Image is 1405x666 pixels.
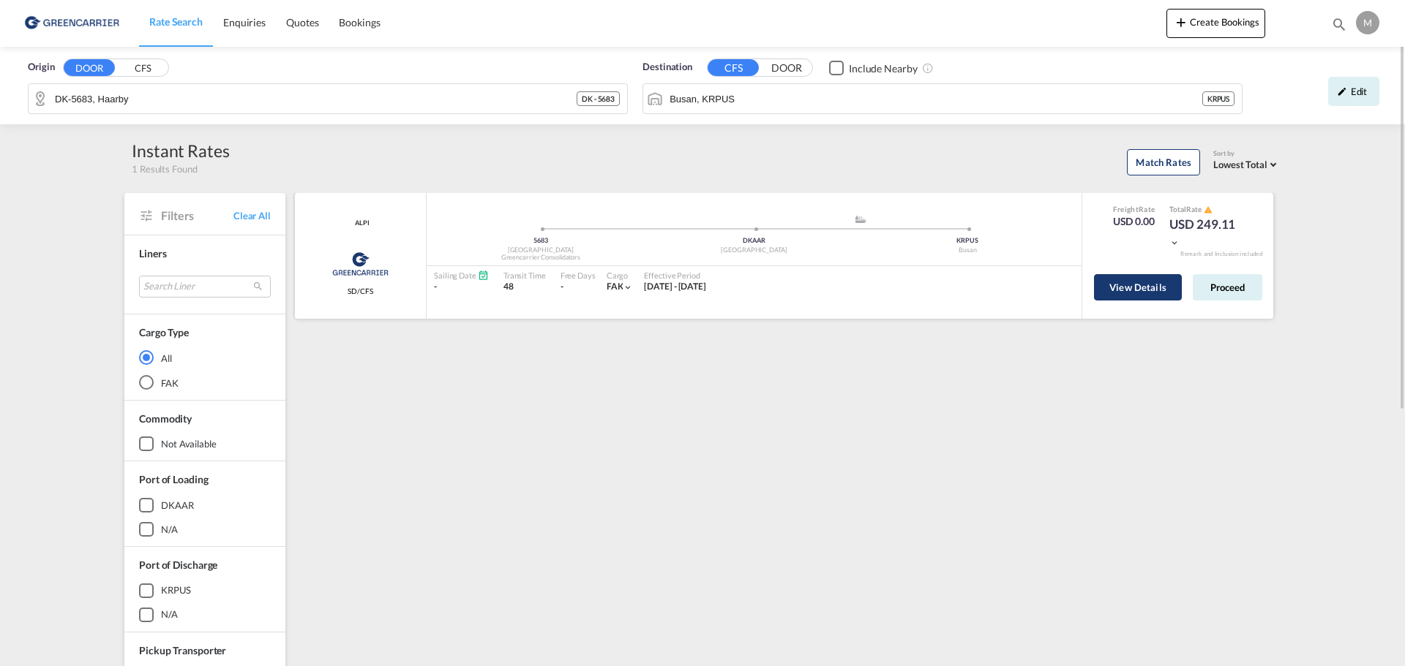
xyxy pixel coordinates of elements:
[503,270,546,281] div: Transit Time
[28,60,54,75] span: Origin
[55,88,577,110] input: Search by Door
[1169,250,1273,258] div: Remark and Inclusion included
[708,59,759,76] button: CFS
[161,499,194,512] div: DKAAR
[582,94,615,104] span: DK - 5683
[139,583,271,598] md-checkbox: KRPUS
[117,60,168,77] button: CFS
[849,61,918,76] div: Include Nearby
[161,523,178,536] div: N/A
[648,236,861,246] div: DKAAR
[1356,11,1379,34] div: M
[1202,91,1235,106] div: KRPUS
[139,412,192,425] span: Commodity
[1169,238,1180,248] md-icon: icon-chevron-down
[1113,214,1155,229] div: USD 0.00
[286,16,318,29] span: Quotes
[161,437,217,450] div: not available
[139,375,271,390] md-radio-button: FAK
[348,286,372,296] span: SD/CFS
[1127,149,1200,175] button: Match Rates
[1169,216,1243,251] div: USD 249.11
[132,162,198,175] span: 1 Results Found
[644,281,706,292] span: [DATE] - [DATE]
[861,236,1074,246] div: KRPUS
[161,208,233,224] span: Filters
[1166,9,1265,38] button: icon-plus 400-fgCreate Bookings
[223,16,266,29] span: Enquiries
[478,270,489,281] md-icon: Schedules Available
[644,281,706,293] div: 01 Sep 2025 - 31 Oct 2025
[1328,77,1379,106] div: icon-pencilEdit
[149,15,203,28] span: Rate Search
[139,559,217,571] span: Port of Discharge
[351,219,370,228] span: ALPI
[607,270,634,281] div: Cargo
[139,247,166,260] span: Liners
[648,246,861,255] div: [GEOGRAPHIC_DATA]
[132,139,230,162] div: Instant Rates
[561,270,596,281] div: Free Days
[29,84,627,113] md-input-container: DK-5683, Haarby
[761,60,812,77] button: DOOR
[328,246,393,282] img: Greencarrier Consolidators
[922,62,934,74] md-icon: Unchecked: Ignores neighbouring ports when fetching rates.Checked : Includes neighbouring ports w...
[1213,149,1281,159] div: Sort by
[233,209,271,222] span: Clear All
[434,246,648,255] div: [GEOGRAPHIC_DATA]
[533,236,548,244] span: 5683
[1169,204,1243,216] div: Total Rate
[1331,16,1347,32] md-icon: icon-magnify
[829,60,918,75] md-checkbox: Checkbox No Ink
[1094,274,1182,300] button: View Details
[434,281,489,293] div: -
[139,522,271,537] md-checkbox: N/A
[503,281,546,293] div: 48
[434,253,648,262] div: Greencarrier Consolidators
[1213,155,1281,172] md-select: Select: Lowest Total
[1331,16,1347,38] div: icon-magnify
[139,644,226,656] span: Pickup Transporter
[1213,159,1267,170] span: Lowest Total
[607,281,623,292] span: FAK
[561,281,563,293] div: -
[139,325,189,340] div: Cargo Type
[64,59,115,76] button: DOOR
[1202,204,1213,215] button: icon-alert
[1113,204,1155,214] div: Freight Rate
[351,219,370,228] div: Contract / Rate Agreement / Tariff / Spot Pricing Reference Number: ALPI
[139,473,209,485] span: Port of Loading
[1337,86,1347,97] md-icon: icon-pencil
[670,88,1202,110] input: Search by Port
[139,350,271,365] md-radio-button: All
[642,60,692,75] span: Destination
[1193,274,1262,300] button: Proceed
[623,282,633,292] md-icon: icon-chevron-down
[434,270,489,281] div: Sailing Date
[139,608,271,622] md-checkbox: N/A
[139,498,271,512] md-checkbox: DKAAR
[339,16,380,29] span: Bookings
[22,7,121,39] img: b0b18ec08afe11efb1d4932555f5f09d.png
[861,246,1074,255] div: Busan
[1204,205,1213,214] md-icon: icon-alert
[644,270,706,281] div: Effective Period
[852,216,869,223] md-icon: assets/icons/custom/ship-fill.svg
[1172,13,1190,31] md-icon: icon-plus 400-fg
[161,583,191,597] div: KRPUS
[161,608,178,621] div: N/A
[643,84,1242,113] md-input-container: Busan, KRPUS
